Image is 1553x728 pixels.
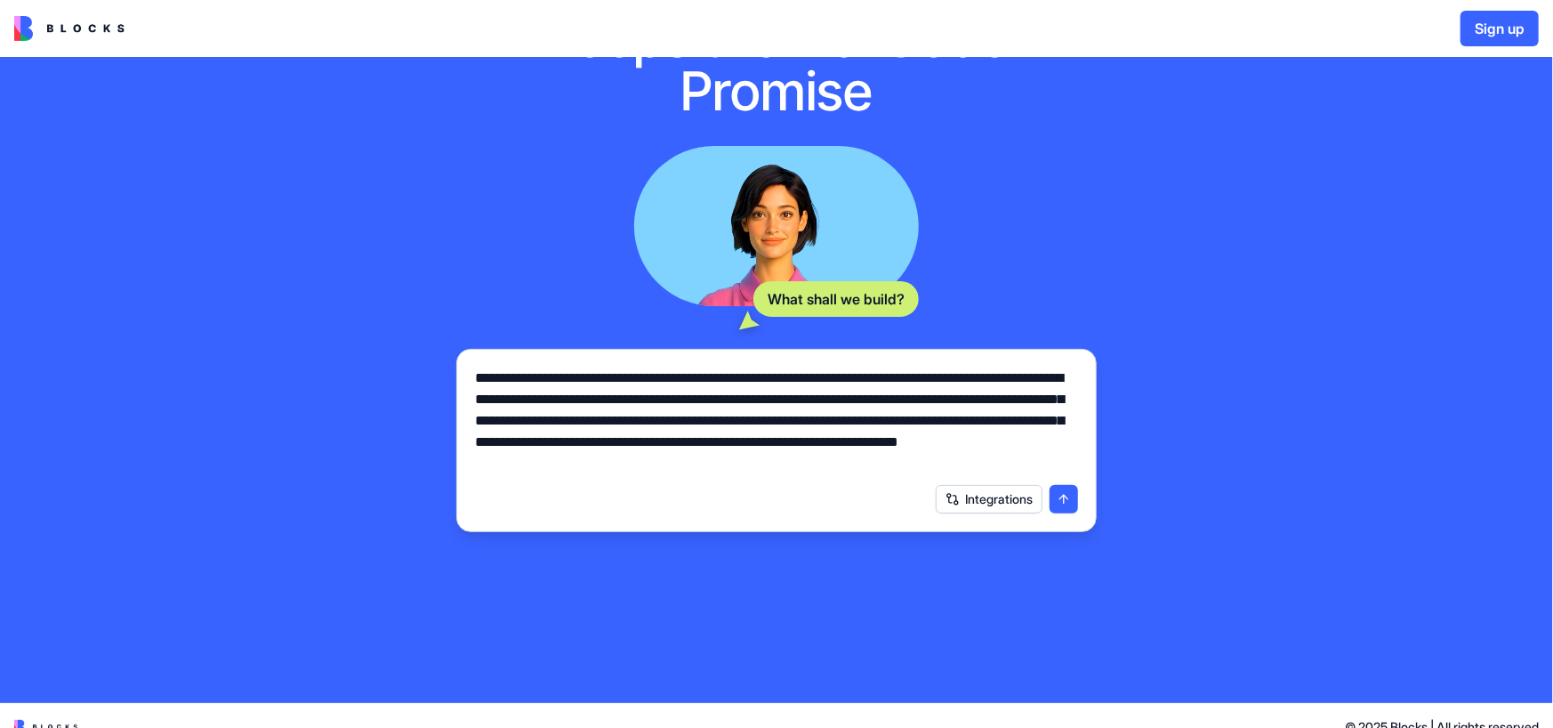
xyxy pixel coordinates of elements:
div: What shall we build? [753,281,919,317]
img: logo [14,16,125,41]
button: Sign up [1460,11,1539,46]
button: Integrations [936,485,1042,514]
